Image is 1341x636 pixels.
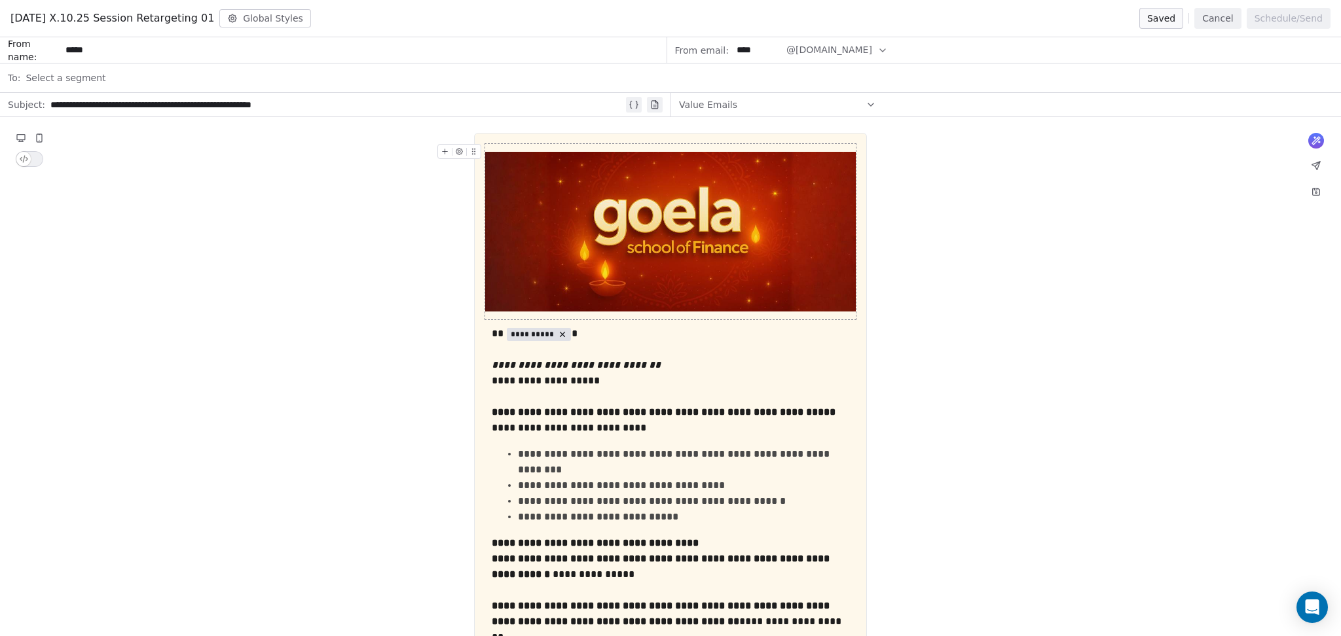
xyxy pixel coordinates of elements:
span: @[DOMAIN_NAME] [786,43,872,57]
button: Schedule/Send [1247,8,1331,29]
span: To: [8,71,20,84]
button: Saved [1139,8,1183,29]
div: Open Intercom Messenger [1296,592,1328,623]
span: Select a segment [26,71,105,84]
span: Subject: [8,98,45,115]
span: From email: [675,44,729,57]
button: Global Styles [219,9,311,27]
span: From name: [8,37,60,63]
span: [DATE] X.10.25 Session Retargeting 01 [10,10,214,26]
span: Value Emails [679,98,737,111]
button: Cancel [1194,8,1241,29]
